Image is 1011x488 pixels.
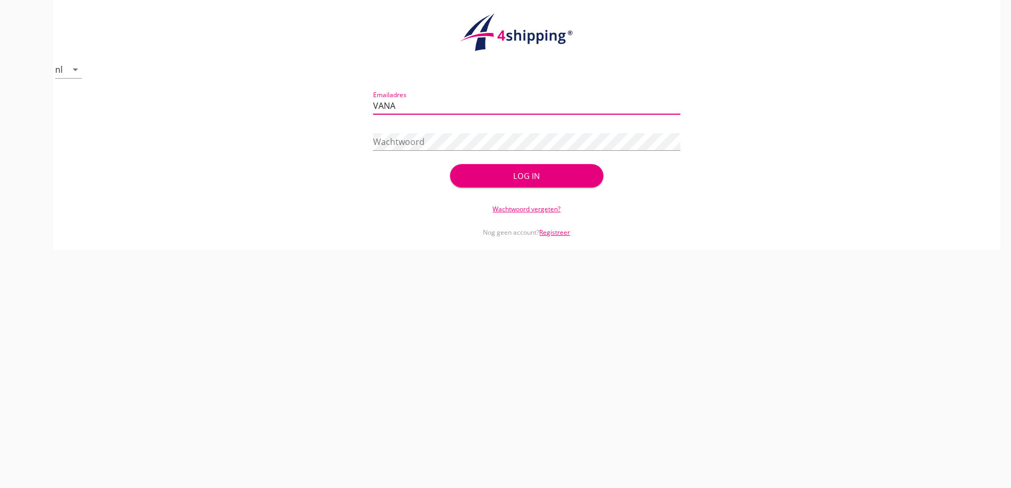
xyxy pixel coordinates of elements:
[373,214,680,237] div: Nog geen account?
[458,13,596,52] img: logo.1f945f1d.svg
[69,63,82,76] i: arrow_drop_down
[55,65,63,74] div: nl
[539,228,570,237] a: Registreer
[373,97,680,114] input: Emailadres
[467,170,586,182] div: Log in
[450,164,603,187] button: Log in
[492,204,560,213] a: Wachtwoord vergeten?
